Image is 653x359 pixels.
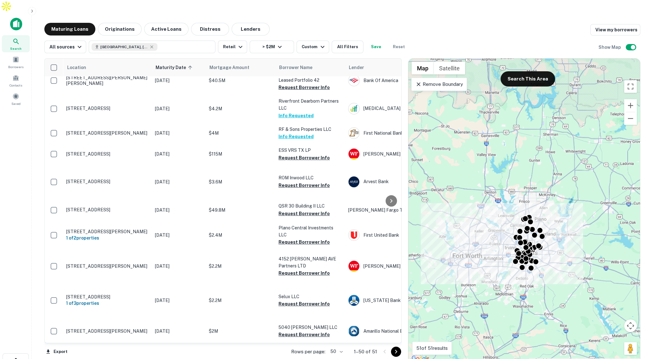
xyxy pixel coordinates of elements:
[624,342,637,355] button: Drag Pegman onto the map to open Street View
[209,64,258,71] span: Mortgage Amount
[66,106,149,111] p: [STREET_ADDRESS]
[10,83,22,88] span: Contacts
[209,297,272,304] p: $2.2M
[49,43,83,51] div: All sources
[349,103,359,114] img: picture
[278,133,314,140] button: Info Requested
[232,23,270,35] button: Lenders
[278,224,342,238] p: Plano Central Investments LLC
[349,295,359,306] img: picture
[218,41,247,53] button: Retail
[209,232,272,239] p: $2.4M
[209,130,272,137] p: $4M
[209,151,272,157] p: $115M
[349,128,359,138] img: picture
[66,263,149,269] p: [STREET_ADDRESS][PERSON_NAME]
[66,207,149,213] p: [STREET_ADDRESS]
[278,269,330,277] button: Request Borrower Info
[278,210,330,217] button: Request Borrower Info
[278,255,342,269] p: 4152 [PERSON_NAME] AVE Partners LTD
[10,46,22,51] span: Search
[63,59,152,76] th: Location
[624,80,637,93] button: Toggle fullscreen view
[348,176,443,188] div: Arvest Bank
[278,70,342,84] p: DS Exchangeright NET Leased Portfolio 42
[348,148,443,160] div: [PERSON_NAME] Fargo
[209,178,272,185] p: $3.6M
[349,261,359,272] img: picture
[348,127,443,139] div: First National Bank
[349,176,359,187] img: picture
[278,331,330,338] button: Request Borrower Info
[416,344,448,352] p: 51 of 51 results
[624,99,637,112] button: Zoom in
[44,41,86,53] button: All sources
[66,234,149,241] h6: 1 of 2 properties
[155,178,202,185] p: [DATE]
[100,44,148,50] span: [GEOGRAPHIC_DATA], [GEOGRAPHIC_DATA], [GEOGRAPHIC_DATA]
[250,41,294,53] button: > $2M
[155,207,202,214] p: [DATE]
[501,71,555,87] button: Search This Area
[348,75,443,86] div: Bank Of America
[278,84,330,91] button: Request Borrower Info
[191,23,229,35] button: Distress
[415,80,463,88] p: Remove Boundary
[278,182,330,189] button: Request Borrower Info
[348,260,443,272] div: [PERSON_NAME] Fargo
[44,23,95,35] button: Maturing Loans
[278,293,342,300] p: Selux LLC
[209,77,272,84] p: $40.5M
[348,207,443,214] p: [PERSON_NAME] Fargo Trust Company NA
[278,126,342,133] p: RF & Sons Properties LLC
[10,18,22,30] img: capitalize-icon.png
[155,232,202,239] p: [DATE]
[412,62,434,74] button: Show street map
[590,24,640,35] a: View my borrowers
[155,105,202,112] p: [DATE]
[66,151,149,157] p: [STREET_ADDRESS]
[389,41,409,53] button: Reset
[434,62,465,74] button: Show satellite imagery
[302,43,326,51] div: Custom
[297,41,329,53] button: Custom
[621,308,653,339] iframe: Chat Widget
[144,23,189,35] button: Active Loans
[66,328,149,334] p: [STREET_ADDRESS][PERSON_NAME]
[11,101,21,106] span: Saved
[89,41,215,53] button: [GEOGRAPHIC_DATA], [GEOGRAPHIC_DATA], [GEOGRAPHIC_DATA]
[8,64,23,69] span: Borrowers
[291,348,325,356] p: Rows per page:
[275,59,345,76] th: Borrower Name
[66,300,149,307] h6: 1 of 3 properties
[206,59,275,76] th: Mortgage Amount
[349,64,364,71] span: Lender
[391,347,401,357] button: Go to next page
[278,174,342,181] p: ROM Inwood LLC
[2,72,30,89] a: Contacts
[2,90,30,107] a: Saved
[278,202,342,209] p: QSR 30 Building II LLC
[278,324,342,331] p: 5040 [PERSON_NAME] LLC
[98,23,142,35] button: Originations
[209,207,272,214] p: $49.8M
[2,54,30,71] a: Borrowers
[354,348,377,356] p: 1–50 of 51
[155,151,202,157] p: [DATE]
[152,59,206,76] th: Maturity Date
[278,238,330,246] button: Request Borrower Info
[278,147,342,154] p: ESS VRS TX LP
[349,149,359,159] img: picture
[155,77,202,84] p: [DATE]
[278,112,314,119] button: Info Requested
[209,263,272,270] p: $2.2M
[2,35,30,52] div: Search
[348,325,443,337] div: Amarillo National Bank
[599,44,622,51] h6: Show Map
[278,300,330,308] button: Request Borrower Info
[332,41,363,53] button: All Filters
